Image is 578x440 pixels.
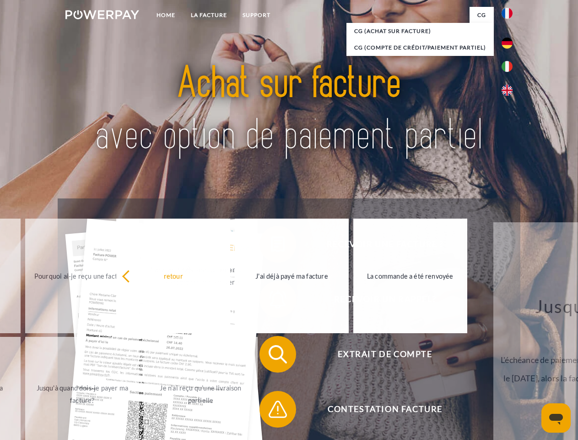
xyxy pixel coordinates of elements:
[183,7,235,23] a: LA FACTURE
[541,403,571,433] iframe: Bouton de lancement de la fenêtre de messagerie
[470,7,494,23] a: CG
[502,8,513,19] img: fr
[31,269,134,282] div: Pourquoi ai-je reçu une facture?
[359,269,462,282] div: La commande a été renvoyée
[346,39,494,56] a: CG (Compte de crédit/paiement partiel)
[87,44,491,176] img: title-powerpay_fr.svg
[122,269,225,282] div: retour
[259,391,497,428] button: Contestation Facture
[502,38,513,49] img: de
[346,23,494,39] a: CG (achat sur facture)
[235,7,278,23] a: Support
[31,382,134,407] div: Jusqu'à quand dois-je payer ma facture?
[502,61,513,72] img: it
[266,398,289,421] img: qb_warning.svg
[65,10,139,19] img: logo-powerpay-white.svg
[149,7,183,23] a: Home
[149,382,252,407] div: Je n'ai reçu qu'une livraison partielle
[502,85,513,96] img: en
[273,336,497,373] span: Extrait de compte
[240,269,343,282] div: J'ai déjà payé ma facture
[259,336,497,373] button: Extrait de compte
[266,343,289,366] img: qb_search.svg
[273,391,497,428] span: Contestation Facture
